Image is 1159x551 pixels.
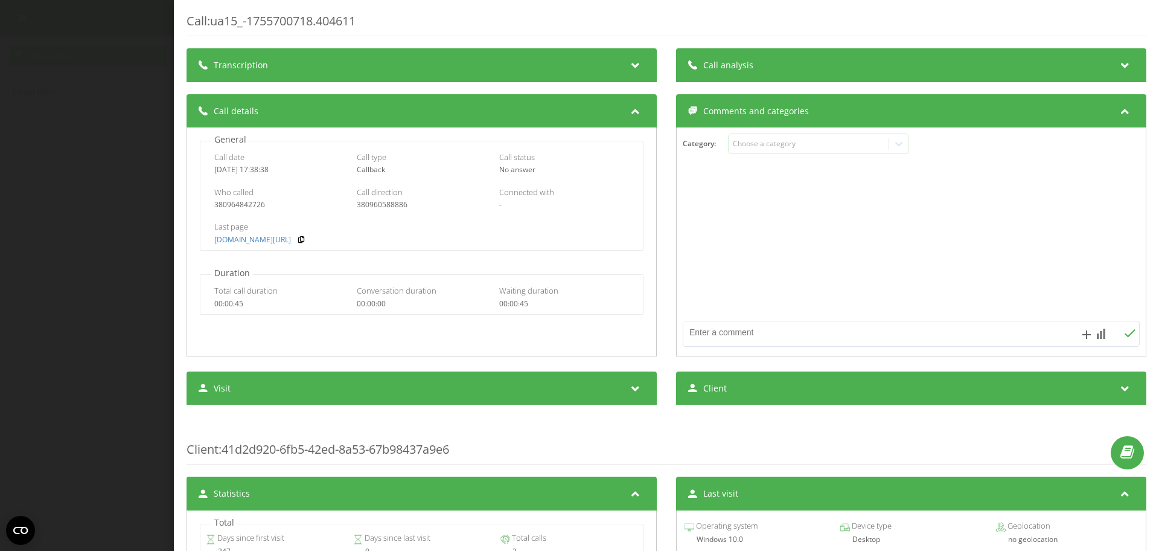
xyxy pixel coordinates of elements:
[685,535,826,544] div: Windows 10.0
[214,300,344,308] div: 00:00:45
[214,285,278,296] span: Total call duration
[214,166,344,174] div: [DATE] 17:38:38
[499,201,629,209] div: -
[187,13,1146,36] div: Call : ua15_-1755700718.404611
[840,535,982,544] div: Desktop
[499,300,629,308] div: 00:00:45
[703,382,727,395] span: Client
[996,535,1138,544] div: no geolocation
[214,59,268,71] span: Transcription
[214,221,248,232] span: Last page
[499,164,535,175] span: No answer
[214,201,344,209] div: 380964842726
[850,520,892,532] span: Device type
[357,164,385,175] span: Callback
[214,488,250,500] span: Statistics
[211,267,253,279] p: Duration
[694,520,758,532] span: Operating system
[1006,520,1050,532] span: Geolocation
[216,532,284,544] span: Days since first visit
[499,152,535,163] span: Call status
[214,236,291,244] a: [DOMAIN_NAME][URL]
[357,300,487,308] div: 00:00:00
[703,488,738,500] span: Last visit
[187,441,219,457] span: Client
[214,105,258,117] span: Call details
[683,140,728,148] h4: Category :
[357,201,487,209] div: 380960588886
[363,532,430,544] span: Days since last visit
[214,382,231,395] span: Visit
[214,187,254,198] span: Who called
[357,285,436,296] span: Conversation duration
[211,134,249,146] p: General
[6,516,35,545] button: Open CMP widget
[499,285,558,296] span: Waiting duration
[703,105,809,117] span: Comments and categories
[211,517,237,529] p: Total
[733,139,884,149] div: Choose a category
[187,417,1146,465] div: : 41d2d920-6fb5-42ed-8a53-67b98437a9e6
[703,59,753,71] span: Call analysis
[499,187,554,198] span: Connected with
[510,532,546,544] span: Total calls
[214,152,244,163] span: Call date
[357,152,386,163] span: Call type
[357,187,403,198] span: Call direction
